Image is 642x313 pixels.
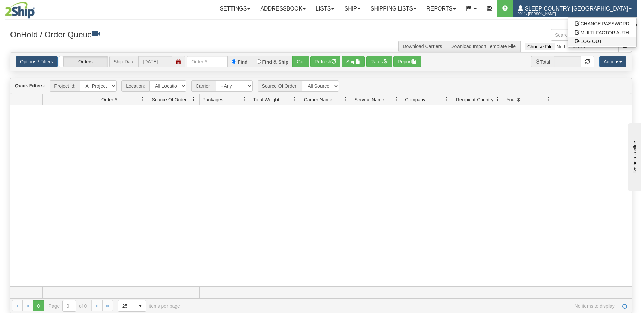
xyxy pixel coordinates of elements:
span: Source Of Order: [258,80,302,92]
div: live help - online [5,6,63,11]
div: Support: 1 - 855 - 55 - 2SHIP [5,23,637,29]
span: Page 0 [33,300,44,311]
a: Options / Filters [16,56,58,67]
span: MULTI-FACTOR AUTH [581,30,629,35]
label: Quick Filters: [15,82,45,89]
a: Your $ filter column settings [543,93,554,105]
a: LOG OUT [568,37,636,46]
a: Sleep Country [GEOGRAPHIC_DATA] 2044 / [PERSON_NAME] [513,0,637,17]
span: LOG OUT [581,39,602,44]
a: Settings [215,0,255,17]
span: Order # [101,96,117,103]
span: Total Weight [253,96,279,103]
label: Find & Ship [262,60,289,64]
button: Refresh [310,56,340,67]
span: No items to display [190,303,615,309]
span: Sleep Country [GEOGRAPHIC_DATA] [523,6,628,12]
input: Import [520,41,619,52]
span: CHANGE PASSWORD [581,21,629,26]
span: Project Id: [50,80,80,92]
span: Packages [202,96,223,103]
span: 25 [122,302,131,309]
button: Actions [599,56,626,67]
a: Reports [421,0,461,17]
a: CHANGE PASSWORD [568,19,636,28]
a: Download Carriers [403,44,442,49]
span: select [135,300,146,311]
span: Ship Date [109,56,138,67]
button: Ship [342,56,365,67]
span: 2044 / [PERSON_NAME] [518,11,569,17]
h3: OnHold / Order Queue [10,29,316,39]
input: Search [551,29,619,41]
a: Order # filter column settings [137,93,149,105]
span: Page sizes drop down [118,300,146,312]
button: Report [393,56,421,67]
span: Your $ [507,96,520,103]
span: Company [405,96,425,103]
a: Service Name filter column settings [391,93,402,105]
span: Page of 0 [49,300,87,312]
button: Go! [292,56,309,67]
label: Find [238,60,248,64]
label: Orders [59,56,108,67]
a: Addressbook [255,0,311,17]
a: Download Import Template File [450,44,516,49]
a: Refresh [619,300,630,311]
a: Lists [311,0,339,17]
a: Shipping lists [366,0,421,17]
a: Total Weight filter column settings [289,93,301,105]
a: Carrier Name filter column settings [340,93,352,105]
a: Packages filter column settings [239,93,250,105]
span: items per page [118,300,180,312]
a: Recipient Country filter column settings [492,93,504,105]
button: Rates [366,56,392,67]
span: Carrier: [191,80,216,92]
span: Carrier Name [304,96,332,103]
a: Company filter column settings [441,93,453,105]
span: Total [531,56,554,67]
span: Recipient Country [456,96,493,103]
a: MULTI-FACTOR AUTH [568,28,636,37]
a: Ship [339,0,365,17]
iframe: chat widget [626,122,641,191]
span: Source Of Order [152,96,187,103]
img: logo2044.jpg [5,2,35,19]
span: Service Name [355,96,384,103]
span: Location: [121,80,149,92]
a: Source Of Order filter column settings [188,93,199,105]
input: Order # [187,56,227,67]
div: grid toolbar [10,78,632,94]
